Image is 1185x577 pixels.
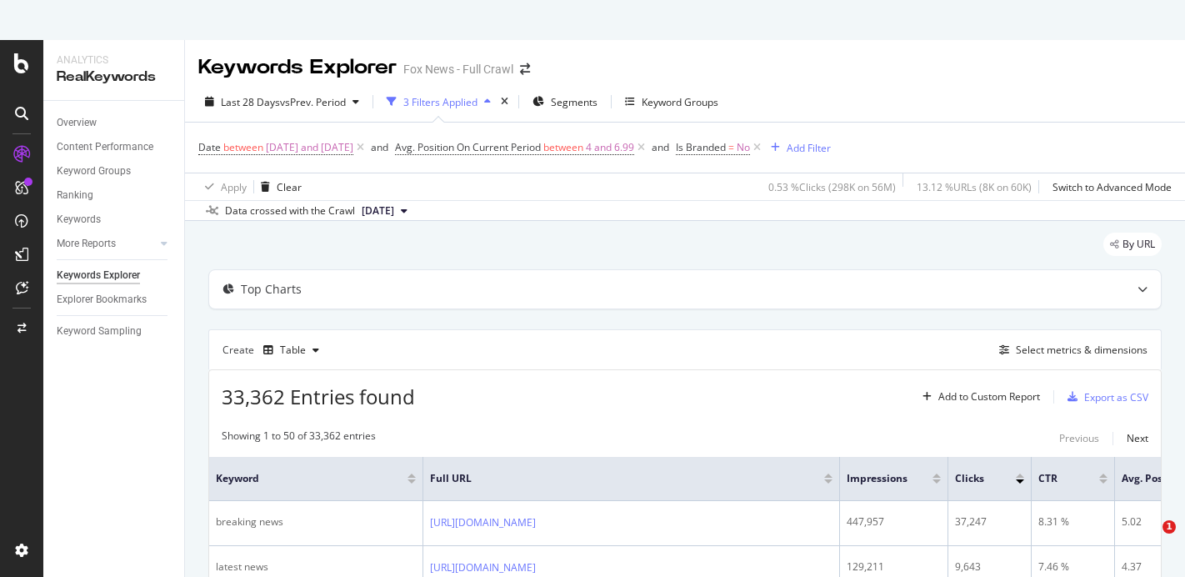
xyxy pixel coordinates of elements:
[57,187,172,204] a: Ranking
[1122,239,1155,249] span: By URL
[371,140,388,154] div: and
[676,140,726,154] span: Is Branded
[57,163,172,180] a: Keyword Groups
[768,180,896,194] div: 0.53 % Clicks ( 298K on 56M )
[955,514,1024,529] div: 37,247
[916,384,1040,410] button: Add to Custom Report
[1046,173,1172,200] button: Switch to Advanced Mode
[430,559,536,576] a: [URL][DOMAIN_NAME]
[198,53,397,82] div: Keywords Explorer
[526,88,604,115] button: Segments
[355,201,414,221] button: [DATE]
[737,136,750,159] span: No
[57,323,172,340] a: Keyword Sampling
[57,291,172,309] a: Explorer Bookmarks
[216,471,382,486] span: Keyword
[992,340,1147,360] button: Select metrics & dimensions
[223,140,263,154] span: between
[1127,431,1148,445] div: Next
[847,559,941,574] div: 129,211
[764,138,831,158] button: Add Filter
[652,140,669,154] div: and
[57,53,171,68] div: Analytics
[57,138,172,156] a: Content Performance
[57,114,172,132] a: Overview
[57,68,171,87] div: RealKeywords
[221,180,247,194] div: Apply
[430,514,536,531] a: [URL][DOMAIN_NAME]
[57,235,156,253] a: More Reports
[847,471,907,486] span: Impressions
[222,337,326,364] div: Create
[57,138,153,156] div: Content Performance
[403,61,513,78] div: Fox News - Full Crawl
[543,140,583,154] span: between
[1127,429,1148,449] button: Next
[57,323,142,340] div: Keyword Sampling
[430,471,799,486] span: Full URL
[57,267,172,284] a: Keywords Explorer
[955,471,991,486] span: Clicks
[652,139,669,155] button: and
[938,392,1040,402] div: Add to Custom Report
[57,211,172,228] a: Keywords
[257,337,326,364] button: Table
[57,114,97,132] div: Overview
[1084,390,1148,404] div: Export as CSV
[728,140,734,154] span: =
[1128,520,1168,560] iframe: Intercom live chat
[497,93,512,110] div: times
[586,136,634,159] span: 4 and 6.99
[254,173,302,200] button: Clear
[787,141,831,155] div: Add Filter
[395,140,541,154] span: Avg. Position On Current Period
[198,173,247,200] button: Apply
[362,203,394,218] span: 2025 Jul. 31st
[266,136,353,159] span: [DATE] and [DATE]
[221,95,280,109] span: Last 28 Days
[380,88,497,115] button: 3 Filters Applied
[371,139,388,155] button: and
[241,281,302,298] div: Top Charts
[222,383,415,410] span: 33,362 Entries found
[1038,559,1107,574] div: 7.46 %
[618,88,725,115] button: Keyword Groups
[277,180,302,194] div: Clear
[57,163,131,180] div: Keyword Groups
[1061,384,1148,410] button: Export as CSV
[1016,343,1147,357] div: Select metrics & dimensions
[216,514,416,529] div: breaking news
[216,559,416,574] div: latest news
[955,559,1024,574] div: 9,643
[57,267,140,284] div: Keywords Explorer
[551,95,597,109] span: Segments
[847,514,941,529] div: 447,957
[1059,431,1099,445] div: Previous
[917,180,1032,194] div: 13.12 % URLs ( 8K on 60K )
[280,345,306,355] div: Table
[1059,429,1099,449] button: Previous
[198,140,221,154] span: Date
[1103,233,1162,256] div: legacy label
[57,291,147,309] div: Explorer Bookmarks
[520,63,530,75] div: arrow-right-arrow-left
[1038,514,1107,529] div: 8.31 %
[225,203,355,218] div: Data crossed with the Crawl
[1052,180,1172,194] div: Switch to Advanced Mode
[57,211,101,228] div: Keywords
[642,95,718,109] div: Keyword Groups
[403,95,477,109] div: 3 Filters Applied
[57,187,93,204] div: Ranking
[57,235,116,253] div: More Reports
[1162,520,1176,534] span: 1
[280,95,346,109] span: vs Prev. Period
[222,429,376,449] div: Showing 1 to 50 of 33,362 entries
[1038,471,1074,486] span: CTR
[198,88,366,115] button: Last 28 DaysvsPrev. Period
